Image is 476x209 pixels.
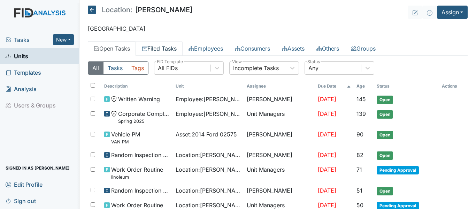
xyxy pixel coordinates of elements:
[356,151,363,158] span: 82
[377,187,393,195] span: Open
[183,41,229,56] a: Employees
[356,202,363,209] span: 50
[377,151,393,160] span: Open
[377,131,393,139] span: Open
[377,110,393,119] span: Open
[244,92,315,107] td: [PERSON_NAME]
[318,187,336,194] span: [DATE]
[111,174,163,180] small: linoleum
[91,83,95,88] input: Toggle All Rows Selected
[6,163,70,173] span: Signed in as [PERSON_NAME]
[6,195,36,206] span: Sign out
[6,83,37,94] span: Analysis
[244,148,315,163] td: [PERSON_NAME]
[176,110,241,118] span: Employee : [PERSON_NAME]
[118,118,170,125] small: Spring 2025
[176,165,241,174] span: Location : [PERSON_NAME]
[102,6,132,13] span: Location:
[354,80,374,92] th: Toggle SortBy
[308,64,318,72] div: Any
[318,96,336,103] span: [DATE]
[111,139,140,145] small: VAN PM
[377,96,393,104] span: Open
[88,61,103,75] button: All
[176,95,241,103] span: Employee : [PERSON_NAME]
[88,6,192,14] h5: [PERSON_NAME]
[176,186,241,195] span: Location : [PERSON_NAME]
[244,184,315,198] td: [PERSON_NAME]
[345,41,382,56] a: Groups
[136,41,183,56] a: Filed Tasks
[176,151,241,159] span: Location : [PERSON_NAME]
[318,202,336,209] span: [DATE]
[173,80,244,92] th: Toggle SortBy
[88,61,148,75] div: Type filter
[244,107,315,127] td: Unit Managers
[118,95,160,103] span: Written Warning
[244,127,315,148] td: [PERSON_NAME]
[315,80,353,92] th: Toggle SortBy
[158,64,178,72] div: All FIDs
[318,166,336,173] span: [DATE]
[111,130,140,145] span: Vehicle PM VAN PM
[356,96,366,103] span: 145
[244,163,315,183] td: Unit Managers
[88,41,136,56] a: Open Tasks
[229,41,276,56] a: Consumers
[127,61,148,75] button: Tags
[318,131,336,138] span: [DATE]
[233,64,279,72] div: Incomplete Tasks
[6,51,28,61] span: Units
[310,41,345,56] a: Others
[103,61,127,75] button: Tasks
[439,80,468,92] th: Actions
[356,187,362,194] span: 51
[276,41,310,56] a: Assets
[111,151,170,159] span: Random Inspection for Afternoon
[6,179,43,190] span: Edit Profile
[88,24,468,33] p: [GEOGRAPHIC_DATA]
[111,165,163,180] span: Work Order Routine linoleum
[111,186,170,195] span: Random Inspection for Evening
[356,131,363,138] span: 90
[118,110,170,125] span: Corporate Compliance Spring 2025
[356,166,362,173] span: 71
[437,6,468,19] button: Assign
[377,166,419,174] span: Pending Approval
[101,80,172,92] th: Toggle SortBy
[318,110,336,117] span: [DATE]
[176,130,237,139] span: Asset : 2014 Ford 02575
[6,36,53,44] a: Tasks
[6,67,41,78] span: Templates
[318,151,336,158] span: [DATE]
[244,80,315,92] th: Assignee
[374,80,439,92] th: Toggle SortBy
[356,110,366,117] span: 139
[53,34,74,45] button: New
